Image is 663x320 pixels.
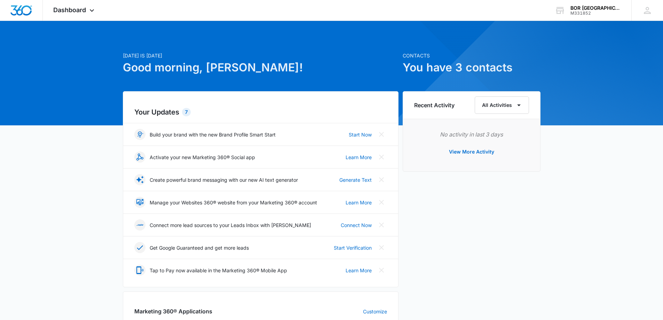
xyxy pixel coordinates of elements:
[346,267,372,274] a: Learn More
[150,244,249,251] p: Get Google Guaranteed and get more leads
[376,219,387,231] button: Close
[403,59,540,76] h1: You have 3 contacts
[376,197,387,208] button: Close
[150,131,276,138] p: Build your brand with the new Brand Profile Smart Start
[414,130,529,139] p: No activity in last 3 days
[363,308,387,315] a: Customize
[475,96,529,114] button: All Activities
[150,267,287,274] p: Tap to Pay now available in the Marketing 360® Mobile App
[376,174,387,185] button: Close
[376,129,387,140] button: Close
[123,52,398,59] p: [DATE] is [DATE]
[376,265,387,276] button: Close
[346,199,372,206] a: Learn More
[182,108,191,116] div: 7
[150,199,317,206] p: Manage your Websites 360® website from your Marketing 360® account
[570,5,621,11] div: account name
[346,154,372,161] a: Learn More
[414,101,455,109] h6: Recent Activity
[570,11,621,16] div: account id
[150,176,298,184] p: Create powerful brand messaging with our new AI text generator
[134,107,387,117] h2: Your Updates
[334,244,372,251] a: Start Verification
[53,6,86,14] span: Dashboard
[339,176,372,184] a: Generate Text
[376,242,387,253] button: Close
[123,59,398,76] h1: Good morning, [PERSON_NAME]!
[349,131,372,138] a: Start Now
[134,307,212,315] h2: Marketing 360® Applications
[341,221,372,229] a: Connect Now
[150,154,255,161] p: Activate your new Marketing 360® Social app
[150,221,311,229] p: Connect more lead sources to your Leads Inbox with [PERSON_NAME]
[442,143,501,160] button: View More Activity
[403,52,540,59] p: Contacts
[376,151,387,163] button: Close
